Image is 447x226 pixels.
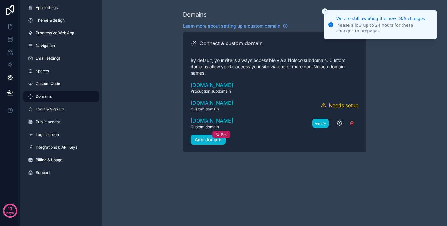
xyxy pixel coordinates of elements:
[36,30,74,36] span: Progressive Web App
[23,79,99,89] a: Custom Code
[36,43,55,48] span: Navigation
[322,8,328,15] button: Close toast
[221,132,227,137] span: Pro
[23,117,99,127] a: Public access
[23,142,99,152] a: Integrations & API Keys
[23,41,99,51] a: Navigation
[36,69,49,74] span: Spaces
[23,91,99,102] a: Domains
[36,18,65,23] span: Theme & design
[8,206,12,212] p: 13
[191,81,359,89] a: [DOMAIN_NAME]
[199,39,262,47] h2: Connect a custom domain
[23,66,99,76] a: Spaces
[23,3,99,13] a: App settings
[36,157,62,163] span: Billing & Usage
[336,23,431,34] div: Please allow up to 24 hours for these changes to propagate
[6,208,14,217] p: days
[312,119,329,128] button: Verify
[183,23,280,29] span: Learn more about setting up a custom domain
[23,15,99,25] a: Theme & design
[23,104,99,114] a: Login & Sign Up
[36,56,60,61] span: Email settings
[36,145,77,150] span: Integrations & API Keys
[36,132,59,137] span: Login screen
[191,89,359,94] span: Production subdomain
[191,57,359,76] p: By default, your site is always accessible via a Noloco subdomain. Custom domains allow you to ac...
[336,16,431,22] div: We are still awaiting the new DNS changes
[191,99,233,107] a: [DOMAIN_NAME]
[191,135,226,145] button: Add domainPro
[23,53,99,63] a: Email settings
[195,137,222,143] div: Add domain
[36,5,58,10] span: App settings
[23,168,99,178] a: Support
[23,155,99,165] a: Billing & Usage
[36,119,60,124] span: Public access
[23,28,99,38] a: Progressive Web App
[36,107,64,112] span: Login & Sign Up
[191,117,233,124] a: [DOMAIN_NAME]
[329,102,359,109] span: Needs setup
[23,130,99,140] a: Login screen
[191,107,233,112] span: Custom domain
[36,170,50,175] span: Support
[183,23,288,29] a: Learn more about setting up a custom domain
[191,124,233,130] span: Custom domain
[36,81,60,86] span: Custom Code
[36,94,52,99] span: Domains
[183,10,207,19] div: Domains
